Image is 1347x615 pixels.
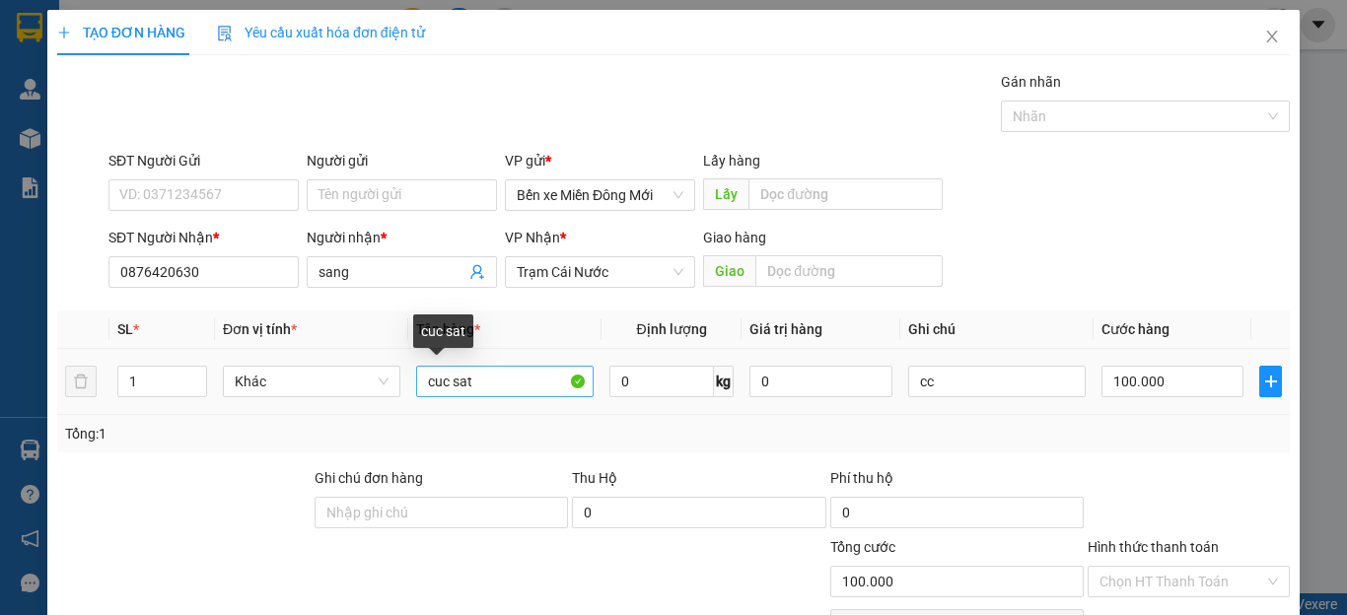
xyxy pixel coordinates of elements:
[830,467,1084,497] div: Phí thu hộ
[636,321,706,337] span: Định lượng
[1259,366,1282,397] button: plus
[1244,10,1300,65] button: Close
[315,470,423,486] label: Ghi chú đơn hàng
[307,150,497,171] div: Người gửi
[505,230,560,245] span: VP Nhận
[505,150,695,171] div: VP gửi
[703,255,755,287] span: Giao
[572,470,617,486] span: Thu Hộ
[1260,374,1281,389] span: plus
[1088,539,1219,555] label: Hình thức thanh toán
[517,257,683,287] span: Trạm Cái Nước
[1101,321,1170,337] span: Cước hàng
[217,25,425,40] span: Yêu cầu xuất hóa đơn điện tử
[830,539,895,555] span: Tổng cước
[1264,29,1280,44] span: close
[1001,74,1061,90] label: Gán nhãn
[65,366,97,397] button: delete
[900,310,1094,349] th: Ghi chú
[307,227,497,248] div: Người nhận
[217,26,233,41] img: icon
[703,178,748,210] span: Lấy
[755,255,943,287] input: Dọc đường
[235,367,389,396] span: Khác
[57,26,71,39] span: plus
[65,423,522,444] div: Tổng: 1
[748,178,943,210] input: Dọc đường
[416,366,594,397] input: VD: Bàn, Ghế
[315,497,568,528] input: Ghi chú đơn hàng
[57,25,185,40] span: TẠO ĐƠN HÀNG
[413,314,473,348] div: cuc sat
[749,321,822,337] span: Giá trị hàng
[749,366,891,397] input: 0
[714,366,734,397] span: kg
[416,321,480,337] span: Tên hàng
[117,321,133,337] span: SL
[908,366,1086,397] input: Ghi Chú
[223,321,297,337] span: Đơn vị tính
[703,153,760,169] span: Lấy hàng
[108,227,299,248] div: SĐT Người Nhận
[703,230,766,245] span: Giao hàng
[469,264,485,280] span: user-add
[517,180,683,210] span: Bến xe Miền Đông Mới
[108,150,299,171] div: SĐT Người Gửi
